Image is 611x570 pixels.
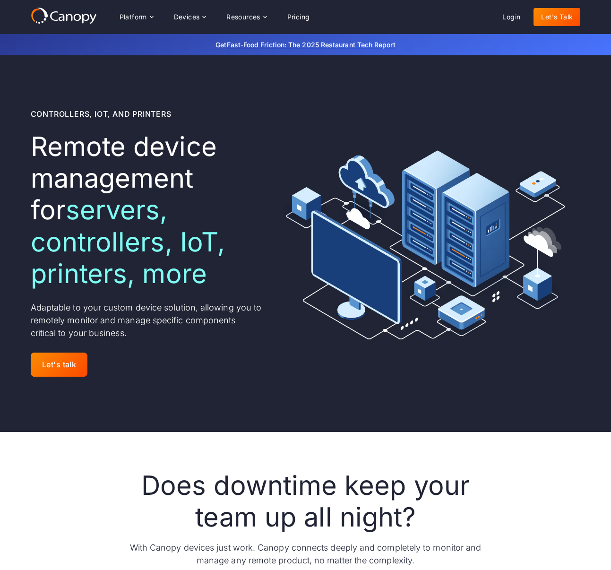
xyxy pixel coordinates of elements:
[495,8,528,26] a: Login
[31,353,88,377] a: Let's talk
[31,301,263,339] p: Adaptable to your custom device solution, allowing you to remotely monitor and manage specific co...
[227,41,396,49] a: Fast-Food Friction: The 2025 Restaurant Tech Report
[31,131,263,290] h1: Remote device management for
[124,470,487,533] h2: Does downtime keep your team up all night?
[112,8,161,26] div: Platform
[74,40,537,50] p: Get
[280,8,318,26] a: Pricing
[226,14,260,20] div: Resources
[42,360,77,369] div: Let's talk
[174,14,200,20] div: Devices
[166,8,214,26] div: Devices
[120,14,147,20] div: Platform
[31,194,225,289] span: servers, controllers, IoT, printers, more
[219,8,274,26] div: Resources
[124,541,487,567] p: With Canopy devices just work. Canopy connects deeply and completely to monitor and manage any re...
[31,108,172,120] div: Controllers, IoT, and Printers
[534,8,580,26] a: Let's Talk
